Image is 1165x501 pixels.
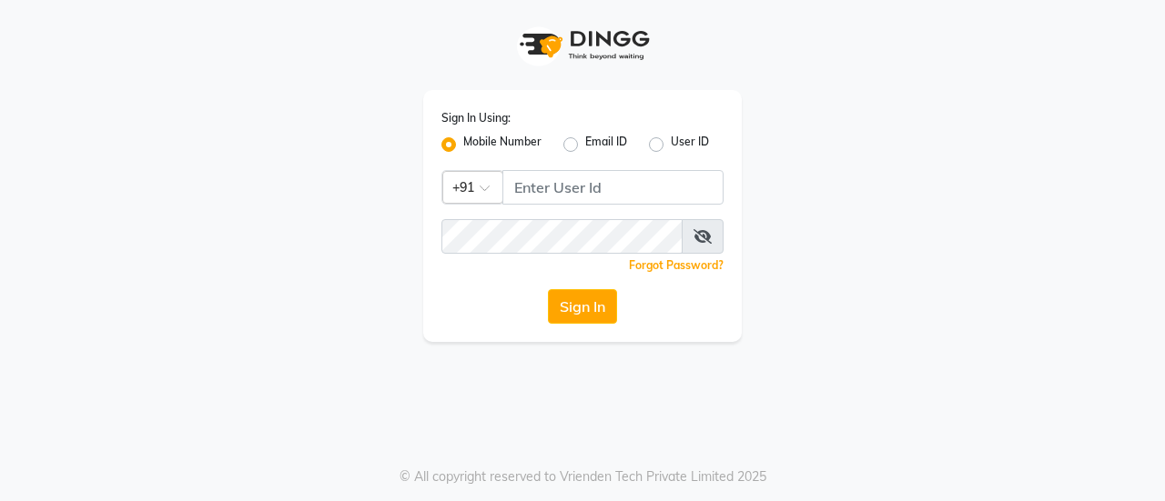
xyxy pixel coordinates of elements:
button: Sign In [548,289,617,324]
input: Username [502,170,724,205]
label: User ID [671,134,709,155]
img: logo1.svg [510,18,655,72]
label: Mobile Number [463,134,542,155]
label: Sign In Using: [441,110,511,126]
label: Email ID [585,134,627,155]
input: Username [441,219,683,254]
a: Forgot Password? [629,258,724,272]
